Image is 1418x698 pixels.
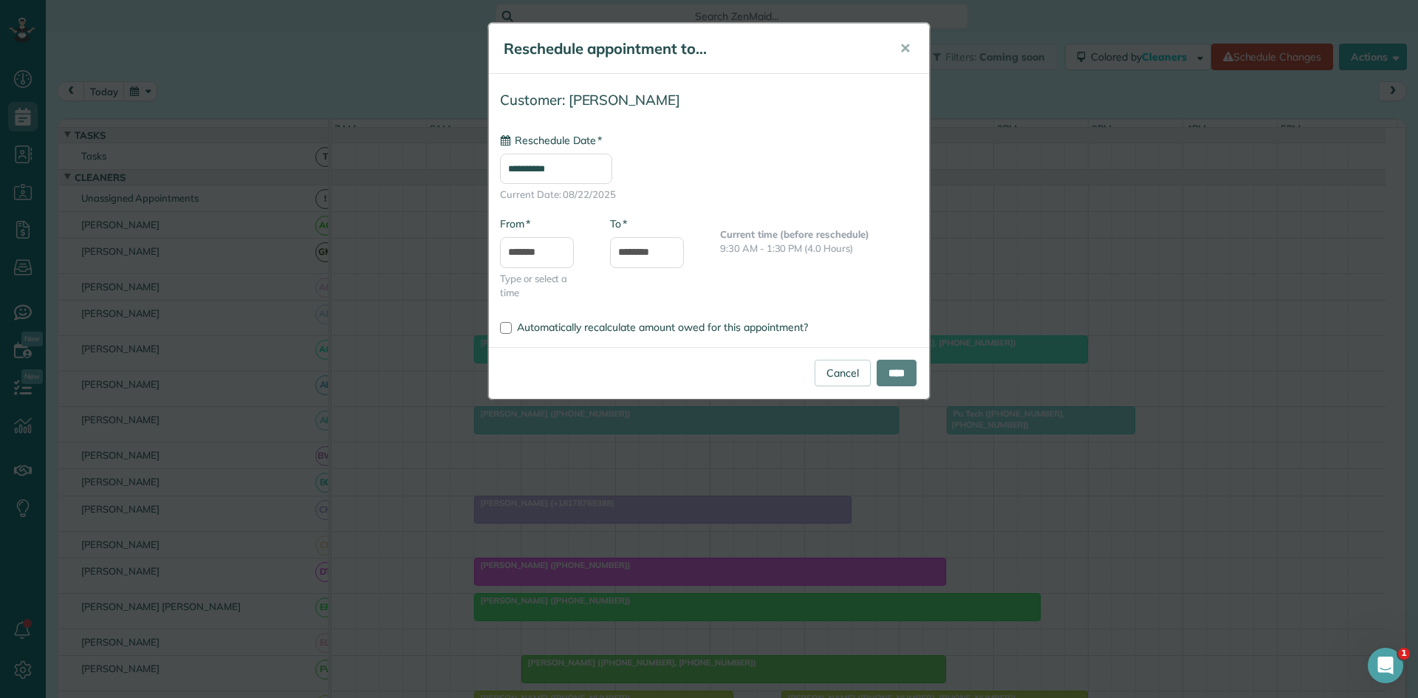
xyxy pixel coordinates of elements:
h5: Reschedule appointment to... [504,38,879,59]
a: Cancel [815,360,871,386]
b: Current time (before reschedule) [720,228,869,240]
h4: Customer: [PERSON_NAME] [500,92,918,108]
iframe: Intercom live chat [1368,648,1403,683]
span: Type or select a time [500,272,588,300]
span: ✕ [900,40,911,57]
span: 1 [1398,648,1410,660]
span: Automatically recalculate amount owed for this appointment? [517,321,808,334]
label: Reschedule Date [500,133,602,148]
p: 9:30 AM - 1:30 PM (4.0 Hours) [720,242,918,256]
span: Current Date: 08/22/2025 [500,188,918,202]
label: From [500,216,530,231]
label: To [610,216,627,231]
